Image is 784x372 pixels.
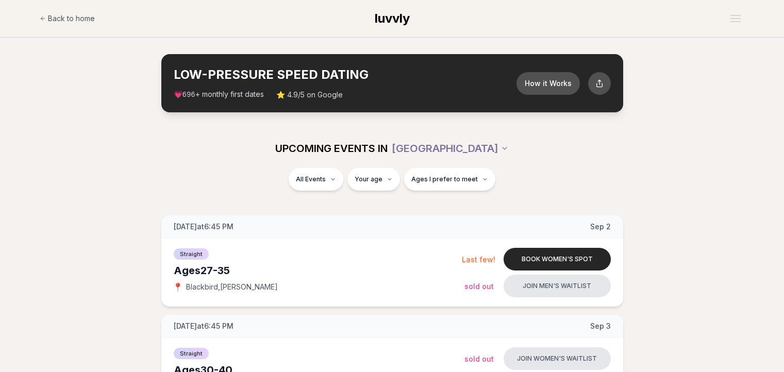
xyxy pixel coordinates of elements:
span: Sold Out [464,354,494,363]
button: [GEOGRAPHIC_DATA] [392,137,509,160]
span: Blackbird , [PERSON_NAME] [186,282,278,292]
button: Join men's waitlist [504,275,611,297]
span: Back to home [48,13,95,24]
button: Open menu [726,11,745,26]
span: 📍 [174,283,182,291]
span: Straight [174,348,209,359]
span: UPCOMING EVENTS IN [275,141,388,156]
span: Sep 2 [590,222,611,232]
span: [DATE] at 6:45 PM [174,222,233,232]
button: How it Works [516,72,580,95]
h2: LOW-PRESSURE SPEED DATING [174,66,516,83]
button: Ages I prefer to meet [404,168,495,191]
span: 696 [182,91,195,99]
span: luvvly [375,11,410,26]
a: Back to home [40,8,95,29]
button: Your age [347,168,400,191]
span: Sep 3 [590,321,611,331]
span: Ages I prefer to meet [411,175,478,183]
span: Straight [174,248,209,260]
div: Ages 27-35 [174,263,462,278]
button: Book women's spot [504,248,611,270]
span: ⭐ 4.9/5 on Google [276,90,343,100]
button: All Events [289,168,343,191]
a: luvvly [375,10,410,27]
span: Your age [355,175,382,183]
span: Last few! [462,255,495,264]
button: Join women's waitlist [504,347,611,370]
span: All Events [296,175,326,183]
span: 💗 + monthly first dates [174,89,264,100]
span: [DATE] at 6:45 PM [174,321,233,331]
span: Sold Out [464,282,494,291]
